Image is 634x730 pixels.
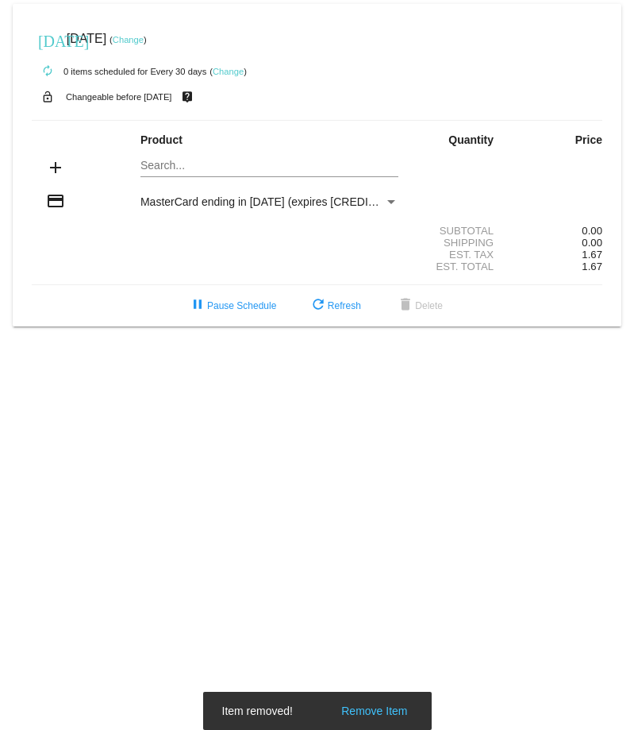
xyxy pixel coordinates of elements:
span: MasterCard ending in [DATE] (expires [CREDIT_CARD_DATA]) [140,195,453,208]
strong: Price [575,133,602,146]
div: Subtotal [412,225,507,237]
small: ( ) [110,35,147,44]
small: 0 items scheduled for Every 30 days [32,67,206,76]
mat-icon: pause [188,296,207,315]
mat-icon: delete [396,296,415,315]
button: Pause Schedule [175,292,289,320]
a: Change [113,35,144,44]
mat-icon: refresh [309,296,328,315]
span: Pause Schedule [188,300,276,311]
mat-icon: live_help [178,87,197,107]
div: Est. Total [412,261,507,272]
span: 1.67 [582,249,602,261]
div: Shipping [412,237,507,249]
button: Delete [383,292,455,320]
mat-icon: lock_open [38,87,57,107]
strong: Quantity [448,133,494,146]
div: 0.00 [507,225,602,237]
mat-select: Payment Method [140,195,398,208]
mat-icon: add [46,158,65,177]
simple-snack-bar: Item removed! [222,703,413,719]
mat-icon: [DATE] [38,30,57,49]
small: Changeable before [DATE] [66,92,172,102]
span: 1.67 [582,261,602,272]
input: Search... [140,160,398,172]
span: Refresh [309,300,361,311]
mat-icon: autorenew [38,62,57,81]
div: Est. Tax [412,249,507,261]
span: 0.00 [582,237,602,249]
small: ( ) [209,67,247,76]
mat-icon: credit_card [46,191,65,211]
strong: Product [140,133,183,146]
button: Remove Item [336,703,412,719]
span: Delete [396,300,443,311]
a: Change [213,67,244,76]
button: Refresh [296,292,374,320]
